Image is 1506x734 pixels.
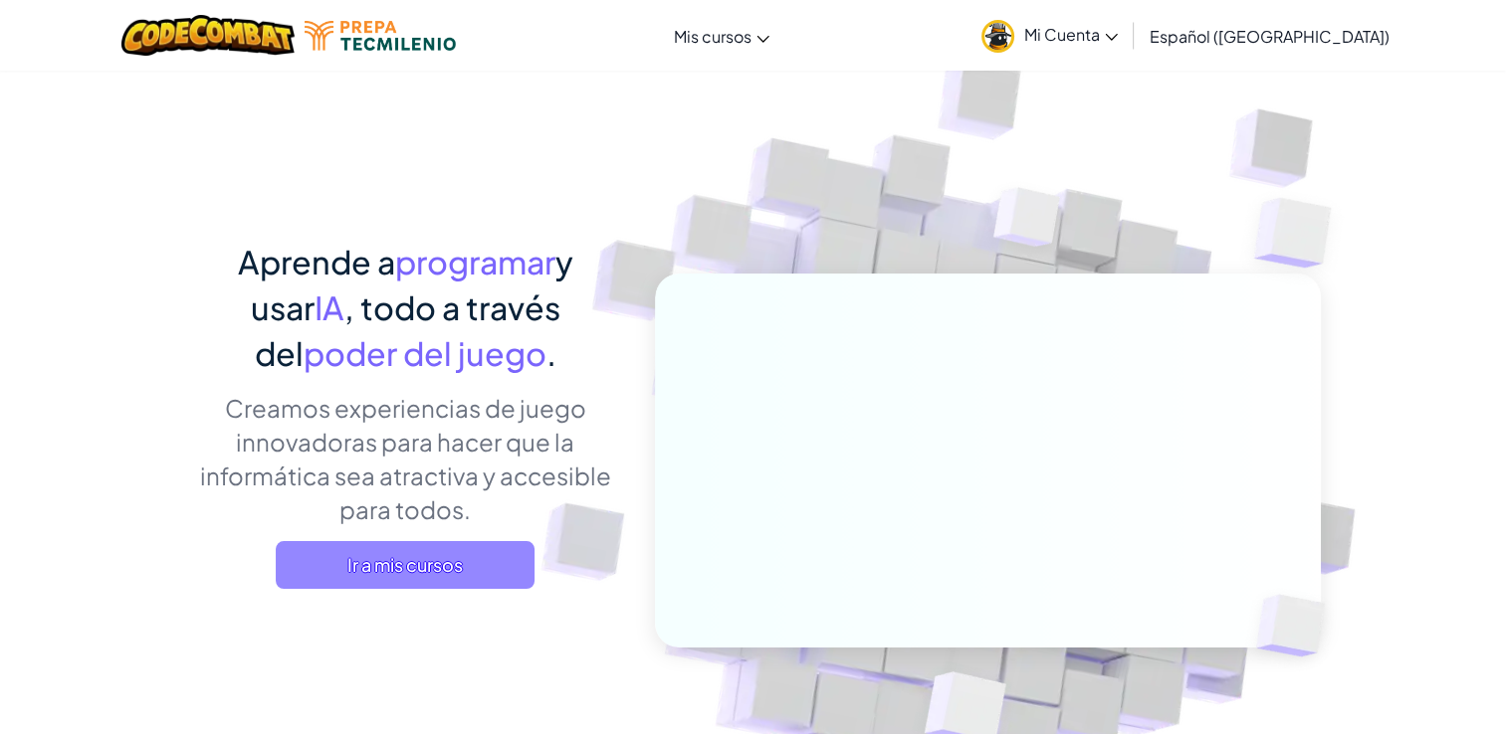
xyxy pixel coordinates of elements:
span: Mi Cuenta [1024,24,1118,45]
span: Mis cursos [674,26,752,47]
img: avatar [981,20,1014,53]
span: , todo a través del [255,287,560,373]
img: CodeCombat logo [121,15,296,56]
img: Overlap cubes [1214,149,1387,317]
span: . [546,333,556,373]
img: Overlap cubes [1222,553,1372,698]
img: Overlap cubes [956,148,1099,296]
span: Español ([GEOGRAPHIC_DATA]) [1150,26,1390,47]
span: programar [395,242,555,281]
span: Aprende a [238,242,395,281]
span: poder del juego [304,333,546,373]
a: Español ([GEOGRAPHIC_DATA]) [1140,9,1399,63]
img: Tecmilenio logo [305,21,456,51]
a: Mis cursos [664,9,779,63]
a: Ir a mis cursos [276,541,535,589]
a: Mi Cuenta [971,4,1128,67]
p: Creamos experiencias de juego innovadoras para hacer que la informática sea atractiva y accesible... [186,391,625,526]
span: IA [315,287,344,327]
